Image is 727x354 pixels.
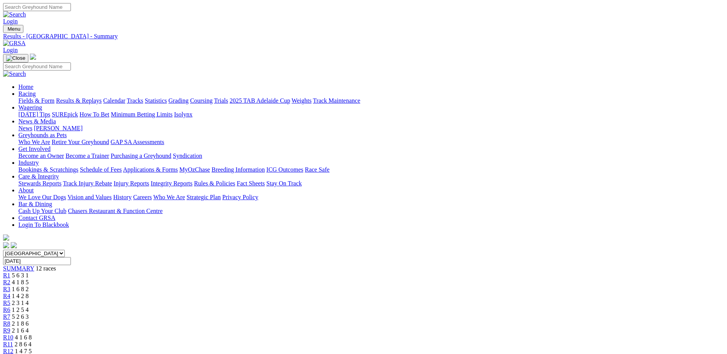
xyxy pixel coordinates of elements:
[313,97,360,104] a: Track Maintenance
[194,180,235,187] a: Rules & Policies
[18,180,724,187] div: Care & Integrity
[3,334,13,341] a: R10
[63,180,112,187] a: Track Injury Rebate
[3,242,9,248] img: facebook.svg
[3,265,34,272] a: SUMMARY
[212,166,265,173] a: Breeding Information
[18,90,36,97] a: Racing
[3,327,10,334] a: R9
[174,111,192,118] a: Isolynx
[3,234,9,241] img: logo-grsa-white.png
[18,125,724,132] div: News & Media
[68,208,162,214] a: Chasers Restaurant & Function Centre
[18,125,32,131] a: News
[3,3,71,11] input: Search
[12,320,29,327] span: 2 1 8 6
[169,97,189,104] a: Grading
[18,173,59,180] a: Care & Integrity
[305,166,329,173] a: Race Safe
[3,293,10,299] a: R4
[111,152,171,159] a: Purchasing a Greyhound
[18,104,42,111] a: Wagering
[127,97,143,104] a: Tracks
[18,146,51,152] a: Get Involved
[3,320,10,327] a: R8
[52,139,109,145] a: Retire Your Greyhound
[18,152,64,159] a: Become an Owner
[30,54,36,60] img: logo-grsa-white.png
[3,306,10,313] a: R6
[266,166,303,173] a: ICG Outcomes
[3,286,10,292] span: R3
[3,18,18,25] a: Login
[3,279,10,285] a: R2
[145,97,167,104] a: Statistics
[18,166,724,173] div: Industry
[12,272,29,279] span: 5 6 3 1
[266,180,302,187] a: Stay On Track
[111,111,172,118] a: Minimum Betting Limits
[111,139,164,145] a: GAP SA Assessments
[3,272,10,279] span: R1
[153,194,185,200] a: Who We Are
[3,62,71,70] input: Search
[3,300,10,306] a: R5
[18,139,724,146] div: Greyhounds as Pets
[56,97,102,104] a: Results & Replays
[66,152,109,159] a: Become a Trainer
[18,221,69,228] a: Login To Blackbook
[292,97,312,104] a: Weights
[190,97,213,104] a: Coursing
[18,201,52,207] a: Bar & Dining
[18,152,724,159] div: Get Involved
[3,40,26,47] img: GRSA
[187,194,221,200] a: Strategic Plan
[3,257,71,265] input: Select date
[52,111,78,118] a: SUREpick
[237,180,265,187] a: Fact Sheets
[18,159,39,166] a: Industry
[151,180,192,187] a: Integrity Reports
[3,33,724,40] div: Results - [GEOGRAPHIC_DATA] - Summary
[3,341,13,347] a: R11
[18,97,54,104] a: Fields & Form
[18,194,724,201] div: About
[15,341,31,347] span: 2 8 6 4
[12,286,29,292] span: 1 6 8 2
[113,180,149,187] a: Injury Reports
[12,300,29,306] span: 2 3 1 4
[18,111,50,118] a: [DATE] Tips
[18,208,724,215] div: Bar & Dining
[3,70,26,77] img: Search
[67,194,112,200] a: Vision and Values
[11,242,17,248] img: twitter.svg
[6,55,25,61] img: Close
[103,97,125,104] a: Calendar
[113,194,131,200] a: History
[18,208,66,214] a: Cash Up Your Club
[3,47,18,53] a: Login
[222,194,258,200] a: Privacy Policy
[18,166,78,173] a: Bookings & Scratchings
[123,166,178,173] a: Applications & Forms
[230,97,290,104] a: 2025 TAB Adelaide Cup
[12,327,29,334] span: 2 1 6 4
[12,293,29,299] span: 1 4 2 8
[12,313,29,320] span: 5 2 6 3
[133,194,152,200] a: Careers
[3,313,10,320] a: R7
[3,54,28,62] button: Toggle navigation
[18,118,56,125] a: News & Media
[18,215,55,221] a: Contact GRSA
[18,97,724,104] div: Racing
[18,84,33,90] a: Home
